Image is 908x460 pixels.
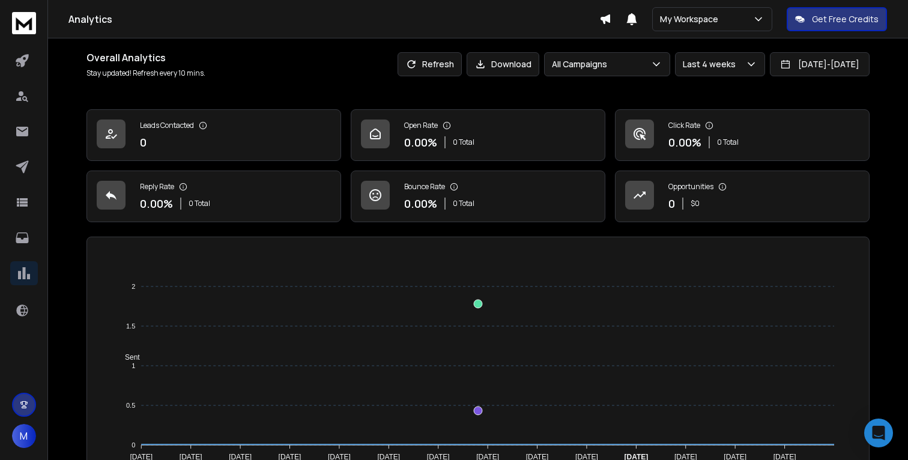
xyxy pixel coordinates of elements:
[140,134,147,151] p: 0
[453,199,474,208] p: 0 Total
[132,362,135,369] tspan: 1
[86,171,341,222] a: Reply Rate0.00%0 Total
[615,109,870,161] a: Click Rate0.00%0 Total
[404,195,437,212] p: 0.00 %
[132,283,135,290] tspan: 2
[717,138,739,147] p: 0 Total
[615,171,870,222] a: Opportunities0$0
[12,424,36,448] button: M
[398,52,462,76] button: Refresh
[351,171,605,222] a: Bounce Rate0.00%0 Total
[770,52,870,76] button: [DATE]-[DATE]
[691,199,700,208] p: $ 0
[552,58,612,70] p: All Campaigns
[189,199,210,208] p: 0 Total
[86,68,205,78] p: Stay updated! Refresh every 10 mins.
[12,12,36,34] img: logo
[86,50,205,65] h1: Overall Analytics
[668,121,700,130] p: Click Rate
[404,182,445,192] p: Bounce Rate
[404,134,437,151] p: 0.00 %
[660,13,723,25] p: My Workspace
[422,58,454,70] p: Refresh
[812,13,879,25] p: Get Free Credits
[140,182,174,192] p: Reply Rate
[787,7,887,31] button: Get Free Credits
[453,138,474,147] p: 0 Total
[140,195,173,212] p: 0.00 %
[491,58,531,70] p: Download
[404,121,438,130] p: Open Rate
[132,441,135,449] tspan: 0
[351,109,605,161] a: Open Rate0.00%0 Total
[116,353,140,362] span: Sent
[68,12,599,26] h1: Analytics
[683,58,740,70] p: Last 4 weeks
[86,109,341,161] a: Leads Contacted0
[668,195,675,212] p: 0
[126,322,135,330] tspan: 1.5
[668,182,713,192] p: Opportunities
[467,52,539,76] button: Download
[140,121,194,130] p: Leads Contacted
[126,402,135,409] tspan: 0.5
[668,134,701,151] p: 0.00 %
[864,419,893,447] div: Open Intercom Messenger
